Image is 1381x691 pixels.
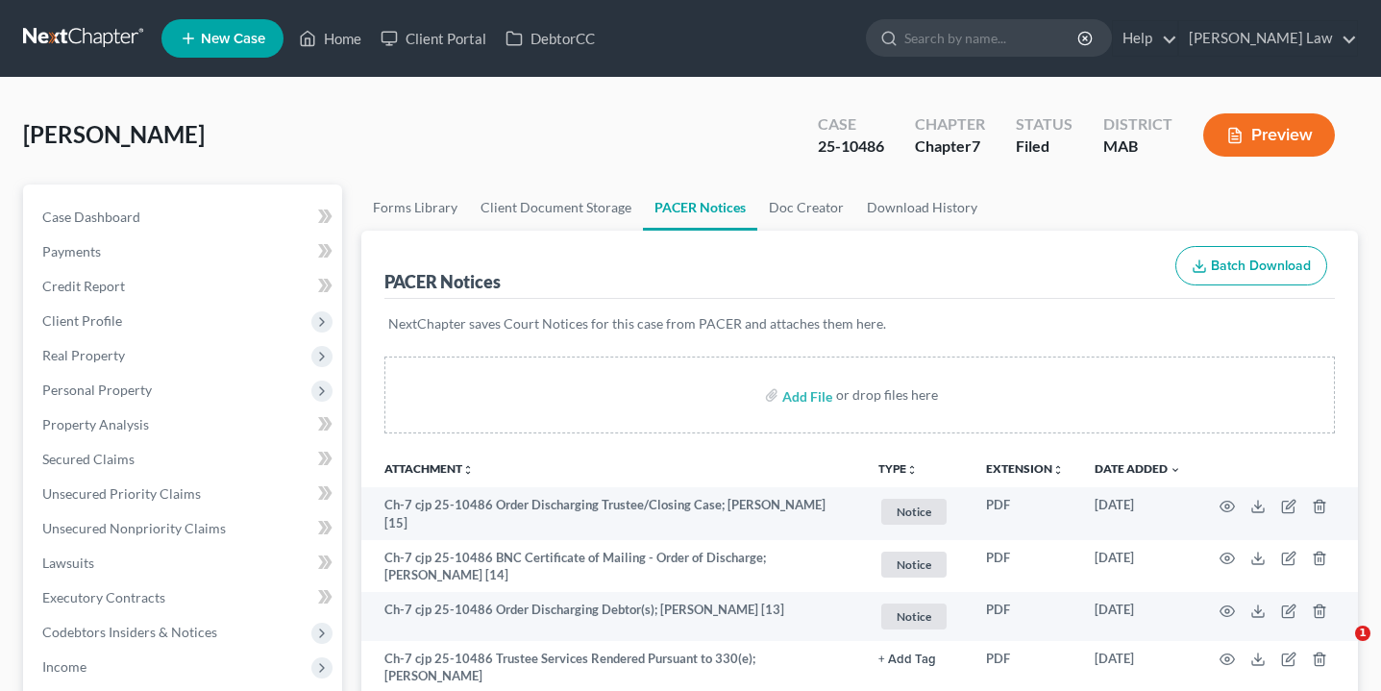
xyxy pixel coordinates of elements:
p: NextChapter saves Court Notices for this case from PACER and attaches them here. [388,314,1331,333]
td: PDF [971,487,1079,540]
span: Property Analysis [42,416,149,432]
span: 1 [1355,626,1370,641]
div: MAB [1103,136,1172,158]
span: Payments [42,243,101,259]
span: Notice [881,552,947,578]
button: Batch Download [1175,246,1327,286]
div: PACER Notices [384,270,501,293]
span: [PERSON_NAME] [23,120,205,148]
span: Credit Report [42,278,125,294]
i: expand_more [1170,464,1181,476]
a: Doc Creator [757,185,855,231]
td: [DATE] [1079,540,1196,593]
a: Client Portal [371,21,496,56]
td: Ch-7 cjp 25-10486 BNC Certificate of Mailing - Order of Discharge; [PERSON_NAME] [14] [361,540,863,593]
td: PDF [971,540,1079,593]
span: Notice [881,499,947,525]
i: unfold_more [1052,464,1064,476]
td: [DATE] [1079,592,1196,641]
div: Chapter [915,113,985,136]
span: 7 [972,136,980,155]
a: PACER Notices [643,185,757,231]
input: Search by name... [904,20,1080,56]
span: Batch Download [1211,258,1311,274]
a: Notice [878,549,955,580]
i: unfold_more [906,464,918,476]
a: Download History [855,185,989,231]
span: Codebtors Insiders & Notices [42,624,217,640]
td: PDF [971,592,1079,641]
span: Unsecured Priority Claims [42,485,201,502]
span: Secured Claims [42,451,135,467]
a: Unsecured Nonpriority Claims [27,511,342,546]
a: Home [289,21,371,56]
a: Notice [878,601,955,632]
td: [DATE] [1079,487,1196,540]
span: Unsecured Nonpriority Claims [42,520,226,536]
a: DebtorCC [496,21,604,56]
iframe: Intercom live chat [1316,626,1362,672]
a: Client Document Storage [469,185,643,231]
a: Executory Contracts [27,580,342,615]
span: Case Dashboard [42,209,140,225]
a: [PERSON_NAME] Law [1179,21,1357,56]
a: Unsecured Priority Claims [27,477,342,511]
span: Executory Contracts [42,589,165,605]
button: TYPEunfold_more [878,463,918,476]
div: Case [818,113,884,136]
a: Payments [27,234,342,269]
span: Personal Property [42,382,152,398]
td: Ch-7 cjp 25-10486 Order Discharging Debtor(s); [PERSON_NAME] [13] [361,592,863,641]
a: Secured Claims [27,442,342,477]
span: Notice [881,604,947,629]
a: Credit Report [27,269,342,304]
i: unfold_more [462,464,474,476]
span: Client Profile [42,312,122,329]
a: Case Dashboard [27,200,342,234]
a: Date Added expand_more [1095,461,1181,476]
a: Help [1113,21,1177,56]
div: or drop files here [836,385,938,405]
a: Lawsuits [27,546,342,580]
button: Preview [1203,113,1335,157]
div: District [1103,113,1172,136]
span: New Case [201,32,265,46]
a: Attachmentunfold_more [384,461,474,476]
span: Real Property [42,347,125,363]
td: Ch-7 cjp 25-10486 Order Discharging Trustee/Closing Case; [PERSON_NAME] [15] [361,487,863,540]
div: Chapter [915,136,985,158]
div: Status [1016,113,1073,136]
a: Notice [878,496,955,528]
a: + Add Tag [878,650,955,668]
a: Extensionunfold_more [986,461,1064,476]
div: 25-10486 [818,136,884,158]
div: Filed [1016,136,1073,158]
a: Forms Library [361,185,469,231]
a: Property Analysis [27,407,342,442]
button: + Add Tag [878,654,936,666]
span: Income [42,658,86,675]
span: Lawsuits [42,555,94,571]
